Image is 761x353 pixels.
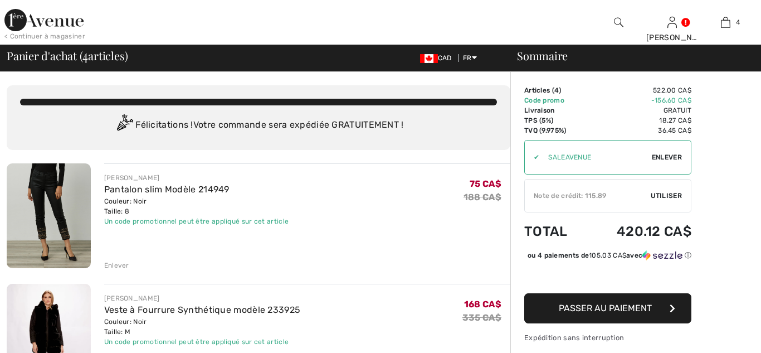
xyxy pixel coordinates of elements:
button: Passer au paiement [524,293,691,323]
span: 105.03 CA$ [589,252,626,259]
img: Mes infos [667,16,677,29]
td: TPS (5%) [524,115,586,125]
div: [PERSON_NAME] [104,293,301,303]
td: 522.00 CA$ [586,85,691,95]
div: Note de crédit: 115.89 [525,191,651,201]
div: < Continuer à magasiner [4,31,85,41]
span: 75 CA$ [470,178,501,189]
td: Total [524,212,586,250]
span: Passer au paiement [559,303,652,313]
td: Articles ( ) [524,85,586,95]
span: FR [463,54,477,62]
div: Un code promotionnel peut être appliqué sur cet article [104,216,289,226]
span: 4 [554,86,559,94]
iframe: PayPal-paypal [524,264,691,289]
s: 188 CA$ [464,192,501,202]
span: Utiliser [651,191,682,201]
img: 1ère Avenue [4,9,84,31]
span: Enlever [652,152,682,162]
div: Un code promotionnel peut être appliqué sur cet article [104,337,301,347]
a: Veste à Fourrure Synthétique modèle 233925 [104,304,301,315]
input: Code promo [539,141,652,174]
span: Panier d'achat ( articles) [7,50,128,61]
td: Livraison [524,105,586,115]
td: 18.27 CA$ [586,115,691,125]
span: 4 [82,47,88,62]
s: 335 CA$ [462,312,501,323]
td: Code promo [524,95,586,105]
img: Mon panier [721,16,730,29]
div: Couleur: Noir Taille: 8 [104,196,289,216]
a: Se connecter [667,17,677,27]
td: -156.60 CA$ [586,95,691,105]
div: Couleur: Noir Taille: M [104,317,301,337]
div: [PERSON_NAME] [104,173,289,183]
a: Pantalon slim Modèle 214949 [104,184,230,195]
div: [PERSON_NAME] [646,32,699,43]
img: Canadian Dollar [420,54,438,63]
span: 168 CA$ [464,299,501,310]
td: 420.12 CA$ [586,212,691,250]
img: Pantalon slim Modèle 214949 [7,163,91,268]
td: TVQ (9.975%) [524,125,586,136]
div: ou 4 paiements de avec [528,250,691,260]
div: Enlever [104,260,129,270]
img: recherche [614,16,623,29]
div: ✔ [525,152,539,162]
div: Félicitations ! Votre commande sera expédiée GRATUITEMENT ! [20,114,497,137]
div: Expédition sans interruption [524,332,691,343]
div: Sommaire [504,50,754,61]
span: CAD [420,54,456,62]
span: 4 [736,17,740,27]
img: Sezzle [642,250,682,260]
a: 4 [699,16,752,29]
div: ou 4 paiements de105.03 CA$avecSezzle Cliquez pour en savoir plus sur Sezzle [524,250,691,264]
td: Gratuit [586,105,691,115]
td: 36.45 CA$ [586,125,691,136]
img: Congratulation2.svg [113,114,135,137]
